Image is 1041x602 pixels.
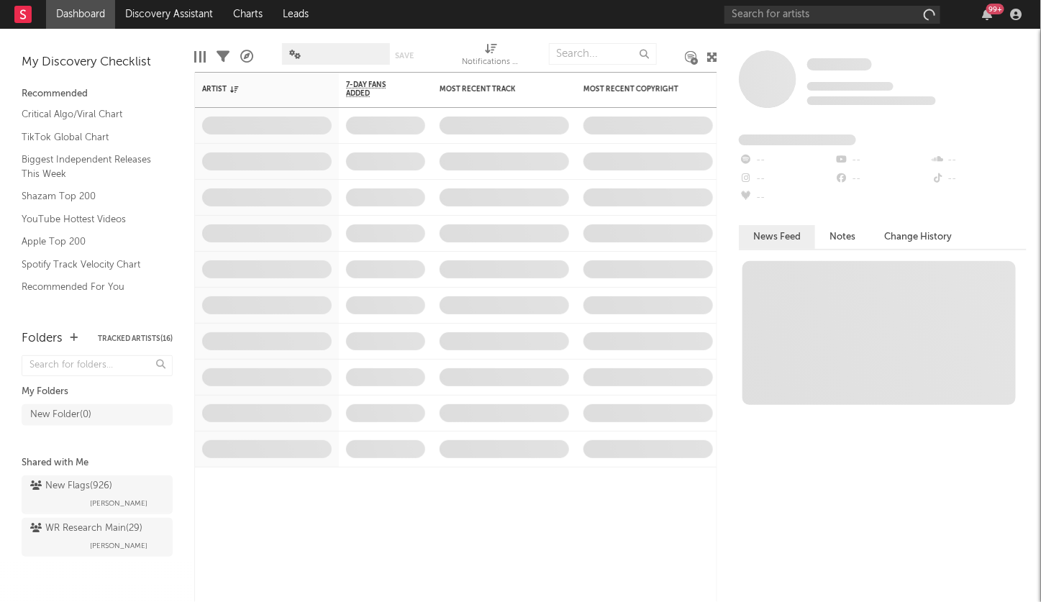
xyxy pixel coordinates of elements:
[22,279,158,295] a: Recommended For You
[30,478,112,495] div: New Flags ( 926 )
[22,455,173,472] div: Shared with Me
[22,106,158,122] a: Critical Algo/Viral Chart
[807,96,936,105] span: 0 fans last week
[194,36,206,78] div: Edit Columns
[30,406,91,424] div: New Folder ( 0 )
[739,188,835,207] div: --
[22,475,173,514] a: New Flags(926)[PERSON_NAME]
[931,170,1027,188] div: --
[807,58,872,70] span: Some Artist
[724,6,940,24] input: Search for artists
[90,537,147,555] span: [PERSON_NAME]
[202,85,310,94] div: Artist
[22,152,158,181] a: Biggest Independent Releases This Week
[22,211,158,227] a: YouTube Hottest Videos
[22,518,173,557] a: WR Research Main(29)[PERSON_NAME]
[22,404,173,426] a: New Folder(0)
[217,36,229,78] div: Filters
[807,58,872,72] a: Some Artist
[835,151,930,170] div: --
[835,170,930,188] div: --
[90,495,147,512] span: [PERSON_NAME]
[22,330,63,347] div: Folders
[739,225,815,249] button: News Feed
[22,188,158,204] a: Shazam Top 200
[240,36,253,78] div: A&R Pipeline
[22,54,173,71] div: My Discovery Checklist
[98,335,173,342] button: Tracked Artists(16)
[463,54,520,71] div: Notifications (Artist)
[346,81,404,98] span: 7-Day Fans Added
[22,302,158,332] a: TikTok Videos Assistant / Last 7 Days - Top
[440,85,547,94] div: Most Recent Track
[22,383,173,401] div: My Folders
[583,85,691,94] div: Most Recent Copyright
[22,355,173,376] input: Search for folders...
[739,170,835,188] div: --
[549,43,657,65] input: Search...
[22,86,173,103] div: Recommended
[815,225,870,249] button: Notes
[22,257,158,273] a: Spotify Track Velocity Chart
[870,225,966,249] button: Change History
[463,36,520,78] div: Notifications (Artist)
[22,129,158,145] a: TikTok Global Chart
[395,52,414,60] button: Save
[807,82,894,91] span: Tracking Since: [DATE]
[739,151,835,170] div: --
[30,520,142,537] div: WR Research Main ( 29 )
[982,9,992,20] button: 99+
[986,4,1004,14] div: 99 +
[22,234,158,250] a: Apple Top 200
[931,151,1027,170] div: --
[739,134,856,145] span: Fans Added by Platform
